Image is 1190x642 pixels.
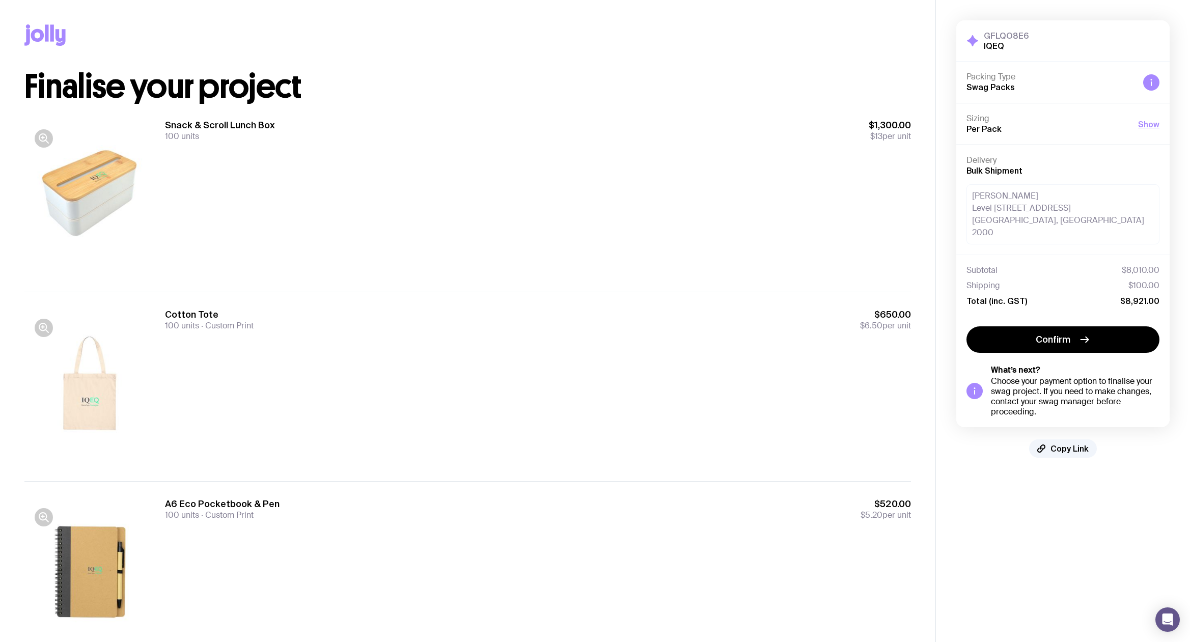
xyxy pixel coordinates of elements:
div: Choose your payment option to finalise your swag project. If you need to make changes, contact yo... [991,376,1159,417]
h3: A6 Eco Pocketbook & Pen [165,498,280,510]
span: Shipping [966,281,1000,291]
span: $100.00 [1128,281,1159,291]
span: $6.50 [860,320,882,331]
span: Bulk Shipment [966,166,1022,175]
h3: Cotton Tote [165,309,254,321]
h1: Finalise your project [24,70,911,103]
span: 100 units [165,320,199,331]
h4: Sizing [966,114,1130,124]
span: $13 [870,131,882,142]
h5: What’s next? [991,365,1159,375]
span: $1,300.00 [869,119,911,131]
span: $8,010.00 [1122,265,1159,275]
div: [PERSON_NAME] Level [STREET_ADDRESS] [GEOGRAPHIC_DATA], [GEOGRAPHIC_DATA] 2000 [966,184,1159,244]
span: Custom Print [199,510,254,520]
div: Open Intercom Messenger [1155,607,1180,632]
span: per unit [861,510,911,520]
span: $5.20 [861,510,882,520]
span: per unit [869,131,911,142]
span: 100 units [165,510,199,520]
span: Total (inc. GST) [966,296,1027,306]
h3: GFLQO8E6 [984,31,1029,41]
h2: IQEQ [984,41,1029,51]
span: Swag Packs [966,82,1015,92]
span: Copy Link [1050,443,1089,454]
button: Confirm [966,326,1159,353]
span: Confirm [1036,333,1070,346]
span: Subtotal [966,265,998,275]
button: Copy Link [1029,439,1097,458]
span: $8,921.00 [1120,296,1159,306]
span: Custom Print [199,320,254,331]
span: per unit [860,321,911,331]
h3: Snack & Scroll Lunch Box [165,119,275,131]
button: Show [1138,118,1159,130]
span: $650.00 [860,309,911,321]
span: Per Pack [966,124,1002,133]
span: 100 units [165,131,199,142]
h4: Delivery [966,155,1159,165]
span: $520.00 [861,498,911,510]
h4: Packing Type [966,72,1135,82]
